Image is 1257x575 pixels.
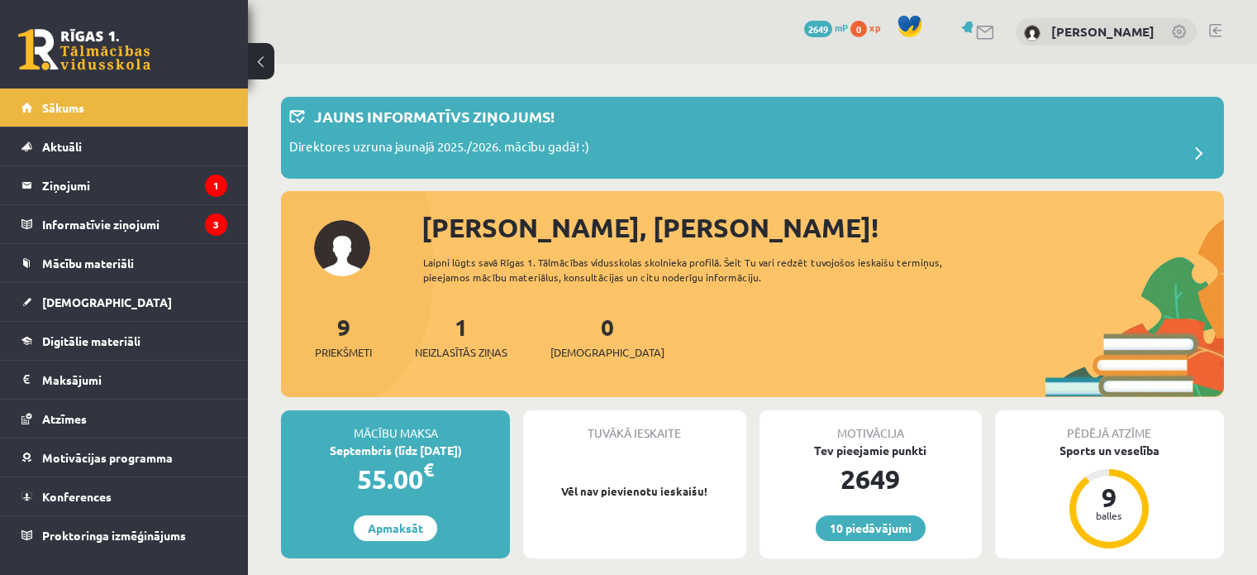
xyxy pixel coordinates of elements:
div: 55.00 [281,459,510,499]
a: Ziņojumi1 [21,166,227,204]
span: xp [869,21,880,34]
span: 2649 [804,21,832,37]
div: Pēdējā atzīme [995,410,1224,442]
div: 9 [1084,484,1134,510]
a: Jauns informatīvs ziņojums! Direktores uzruna jaunajā 2025./2026. mācību gadā! :) [289,105,1216,170]
span: [DEMOGRAPHIC_DATA] [42,295,172,309]
span: Mācību materiāli [42,256,134,271]
span: 0 [850,21,867,37]
a: Motivācijas programma [21,438,227,477]
div: Septembris (līdz [DATE]) [281,442,510,459]
a: Rīgas 1. Tālmācības vidusskola [18,29,150,70]
a: 1Neizlasītās ziņas [415,312,507,361]
a: 0[DEMOGRAPHIC_DATA] [550,312,664,361]
div: balles [1084,510,1134,520]
a: 2649 mP [804,21,848,34]
a: Digitālie materiāli [21,322,227,360]
a: Informatīvie ziņojumi3 [21,205,227,243]
span: Priekšmeti [315,344,372,361]
a: Sākums [21,89,227,127]
span: mP [835,21,848,34]
a: Apmaksāt [354,515,437,541]
a: Konferences [21,477,227,515]
div: Mācību maksa [281,410,510,442]
span: Atzīmes [42,411,87,426]
span: Proktoringa izmēģinājums [42,528,186,543]
a: Atzīmes [21,400,227,438]
i: 3 [205,213,227,236]
a: Maksājumi [21,361,227,399]
a: [PERSON_NAME] [1051,23,1155,40]
a: Mācību materiāli [21,244,227,282]
p: Jauns informatīvs ziņojums! [314,105,555,127]
div: Laipni lūgts savā Rīgas 1. Tālmācības vidusskolas skolnieka profilā. Šeit Tu vari redzēt tuvojošo... [423,255,989,285]
a: 9Priekšmeti [315,312,372,361]
span: Neizlasītās ziņas [415,344,507,361]
a: Aktuāli [21,127,227,165]
div: Tuvākā ieskaite [523,410,745,442]
p: Vēl nav pievienotu ieskaišu! [531,483,737,500]
img: Viktorija Dreimane [1024,25,1040,41]
span: Aktuāli [42,139,82,154]
legend: Ziņojumi [42,166,227,204]
span: Motivācijas programma [42,450,173,465]
div: Motivācija [759,410,982,442]
legend: Maksājumi [42,361,227,399]
a: 10 piedāvājumi [816,515,926,541]
span: Digitālie materiāli [42,333,140,348]
span: € [423,458,434,482]
a: 0 xp [850,21,888,34]
div: 2649 [759,459,982,499]
span: Konferences [42,489,112,504]
div: Sports un veselība [995,442,1224,459]
p: Direktores uzruna jaunajā 2025./2026. mācību gadā! :) [289,137,589,161]
span: [DEMOGRAPHIC_DATA] [550,344,664,361]
span: Sākums [42,100,84,115]
div: [PERSON_NAME], [PERSON_NAME]! [421,208,1224,247]
a: [DEMOGRAPHIC_DATA] [21,283,227,321]
a: Sports un veselība 9 balles [995,442,1224,551]
legend: Informatīvie ziņojumi [42,205,227,243]
a: Proktoringa izmēģinājums [21,516,227,554]
i: 1 [205,175,227,197]
div: Tev pieejamie punkti [759,442,982,459]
